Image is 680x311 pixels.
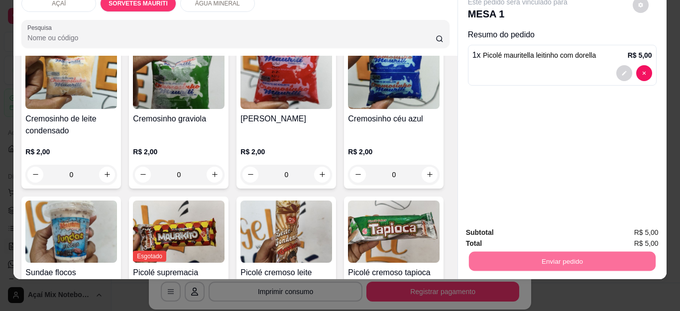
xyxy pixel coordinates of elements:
button: decrease-product-quantity [242,167,258,183]
label: Pesquisa [27,23,55,32]
p: R$ 2,00 [348,147,440,157]
button: decrease-product-quantity [135,167,151,183]
button: decrease-product-quantity [636,65,652,81]
p: R$ 2,00 [25,147,117,157]
button: increase-product-quantity [99,167,115,183]
img: product-image [348,201,440,263]
img: product-image [25,47,117,109]
button: increase-product-quantity [422,167,438,183]
button: decrease-product-quantity [616,65,632,81]
p: 1 x [472,49,596,61]
span: Esgotado [133,251,166,262]
h4: Cremosinho céu azul [348,113,440,125]
img: product-image [133,201,225,263]
button: increase-product-quantity [314,167,330,183]
h4: Cremosinho graviola [133,113,225,125]
p: R$ 5,00 [628,50,652,60]
button: decrease-product-quantity [350,167,366,183]
img: product-image [240,47,332,109]
img: product-image [133,47,225,109]
h4: [PERSON_NAME] [240,113,332,125]
p: Resumo do pedido [468,29,657,41]
p: MESA 1 [468,7,567,21]
p: R$ 2,00 [240,147,332,157]
img: product-image [348,47,440,109]
span: R$ 5,00 [634,238,659,249]
span: Picolé mauritella leitinho com dorella [483,51,596,59]
button: Enviar pedido [468,252,655,271]
input: Pesquisa [27,33,436,43]
strong: Total [466,239,482,247]
h4: Cremosinho de leite condensado [25,113,117,137]
img: product-image [25,201,117,263]
button: decrease-product-quantity [27,167,43,183]
p: R$ 2,00 [133,147,225,157]
h4: Picolé cremoso tapioca [348,267,440,279]
h4: Picolé cremoso leite condensado [240,267,332,291]
img: product-image [240,201,332,263]
h4: Picolé supremacia Maurikito [133,267,225,291]
h4: Sundae flocos [25,267,117,279]
button: increase-product-quantity [207,167,223,183]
